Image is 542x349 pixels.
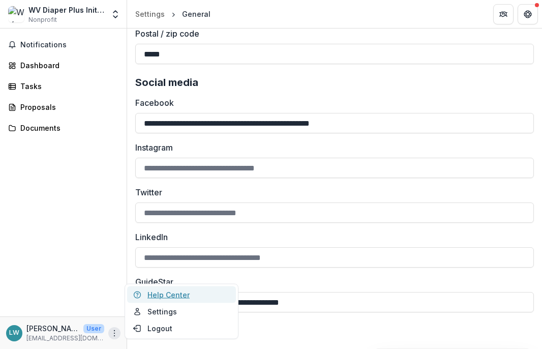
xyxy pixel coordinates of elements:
a: Tasks [4,78,123,95]
span: Notifications [20,41,118,49]
button: Notifications [4,37,123,53]
button: Open entity switcher [108,4,123,24]
span: Nonprofit [28,15,57,24]
label: GuideStar [135,276,528,288]
button: More [108,327,121,339]
div: Lindsay Weglinski [9,330,19,336]
a: Documents [4,120,123,136]
label: LinkedIn [135,231,528,243]
div: Dashboard [20,60,114,71]
button: Partners [493,4,514,24]
label: Postal / zip code [135,27,528,40]
div: WV Diaper Plus Initiative [28,5,104,15]
div: Proposals [20,102,114,112]
p: User [83,324,104,333]
a: Settings [131,7,169,21]
img: WV Diaper Plus Initiative [8,6,24,22]
label: Instagram [135,141,528,154]
button: Get Help [518,4,538,24]
p: [PERSON_NAME] [26,323,79,334]
label: Twitter [135,186,528,198]
div: Tasks [20,81,114,92]
div: Documents [20,123,114,133]
p: [EMAIL_ADDRESS][DOMAIN_NAME] [26,334,104,343]
h2: Social media [135,76,534,89]
div: General [182,9,210,19]
label: Facebook [135,97,528,109]
a: Dashboard [4,57,123,74]
div: Settings [135,9,165,19]
nav: breadcrumb [131,7,215,21]
a: Proposals [4,99,123,115]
